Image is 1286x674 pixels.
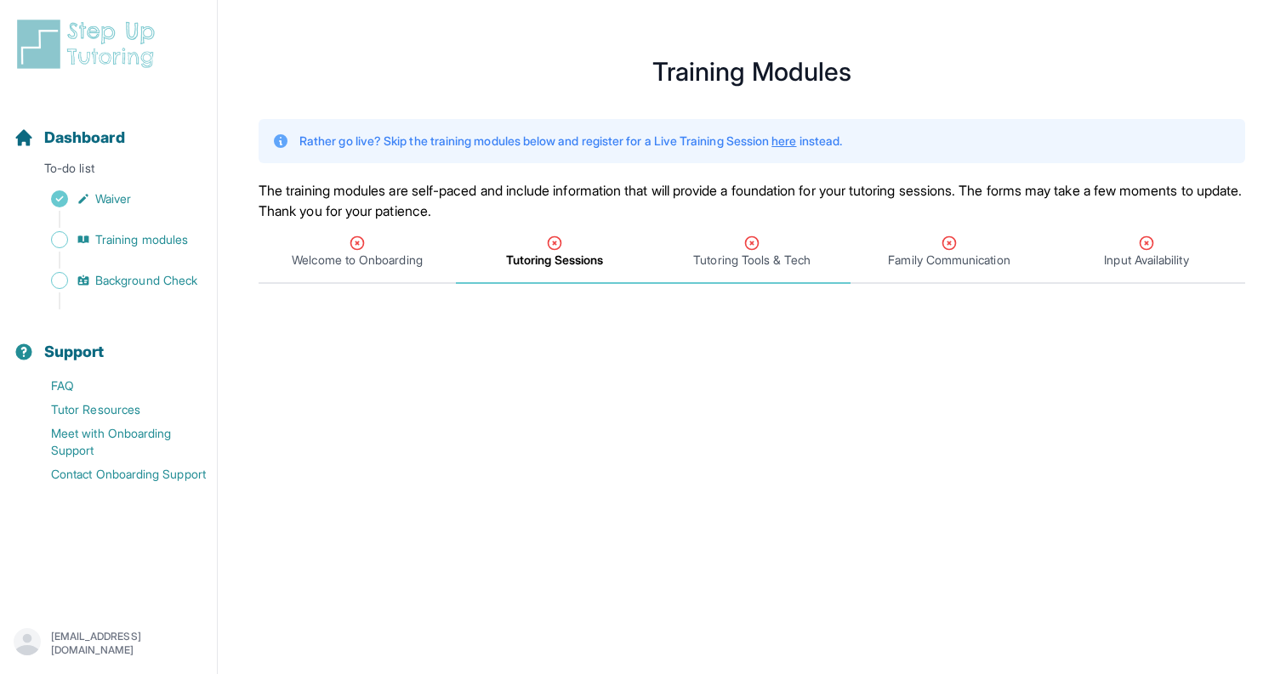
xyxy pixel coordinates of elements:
p: [EMAIL_ADDRESS][DOMAIN_NAME] [51,630,203,657]
button: [EMAIL_ADDRESS][DOMAIN_NAME] [14,628,203,659]
a: Waiver [14,187,217,211]
a: here [771,133,796,148]
a: FAQ [14,374,217,398]
span: Dashboard [44,126,125,150]
span: Training modules [95,231,188,248]
button: Dashboard [7,99,210,156]
h1: Training Modules [259,61,1245,82]
span: Waiver [95,190,131,207]
img: logo [14,17,165,71]
a: Tutor Resources [14,398,217,422]
a: Meet with Onboarding Support [14,422,217,462]
span: Input Availability [1104,252,1188,269]
span: Welcome to Onboarding [292,252,422,269]
span: Background Check [95,272,197,289]
span: Tutoring Sessions [506,252,603,269]
nav: Tabs [259,221,1245,284]
a: Background Check [14,269,217,292]
p: To-do list [7,160,210,184]
button: Support [7,313,210,371]
span: Tutoring Tools & Tech [693,252,810,269]
a: Training modules [14,228,217,252]
a: Dashboard [14,126,125,150]
span: Family Communication [888,252,1010,269]
p: The training modules are self-paced and include information that will provide a foundation for yo... [259,180,1245,221]
p: Rather go live? Skip the training modules below and register for a Live Training Session instead. [299,133,842,150]
span: Support [44,340,105,364]
a: Contact Onboarding Support [14,462,217,486]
